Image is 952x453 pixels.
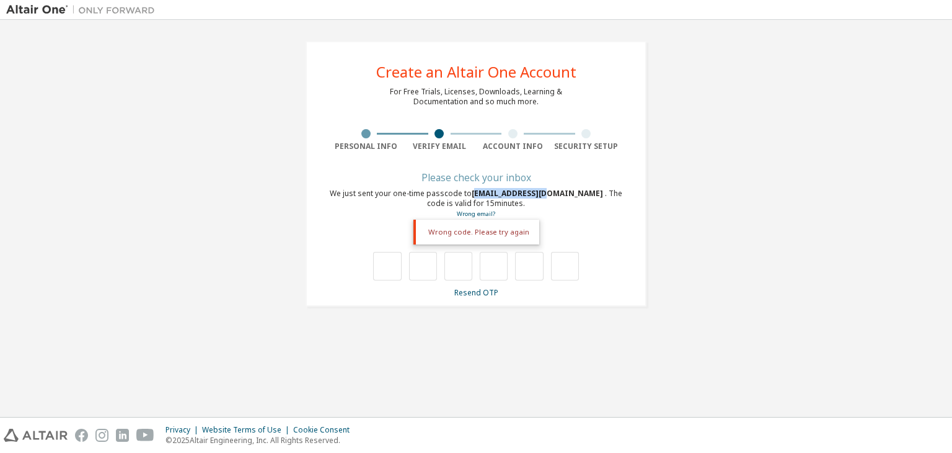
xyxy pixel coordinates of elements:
div: Wrong code. Please try again [413,220,539,244]
div: Personal Info [329,141,403,151]
div: Privacy [165,425,202,435]
a: Resend OTP [454,287,498,298]
a: Go back to the registration form [457,210,495,218]
img: Altair One [6,4,161,16]
div: Website Terms of Use [202,425,293,435]
div: Please check your inbox [329,174,623,181]
div: Account Info [476,141,550,151]
div: Cookie Consent [293,425,357,435]
img: facebook.svg [75,429,88,442]
img: youtube.svg [136,429,154,442]
img: altair_logo.svg [4,429,68,442]
div: Security Setup [550,141,624,151]
div: For Free Trials, Licenses, Downloads, Learning & Documentation and so much more. [390,87,562,107]
p: © 2025 Altair Engineering, Inc. All Rights Reserved. [165,435,357,446]
div: We just sent your one-time passcode to . The code is valid for 15 minutes. [329,189,623,219]
img: linkedin.svg [116,429,129,442]
div: Create an Altair One Account [376,65,576,79]
img: instagram.svg [95,429,108,442]
div: Verify Email [403,141,477,151]
span: [EMAIL_ADDRESS][DOMAIN_NAME] [472,188,605,199]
